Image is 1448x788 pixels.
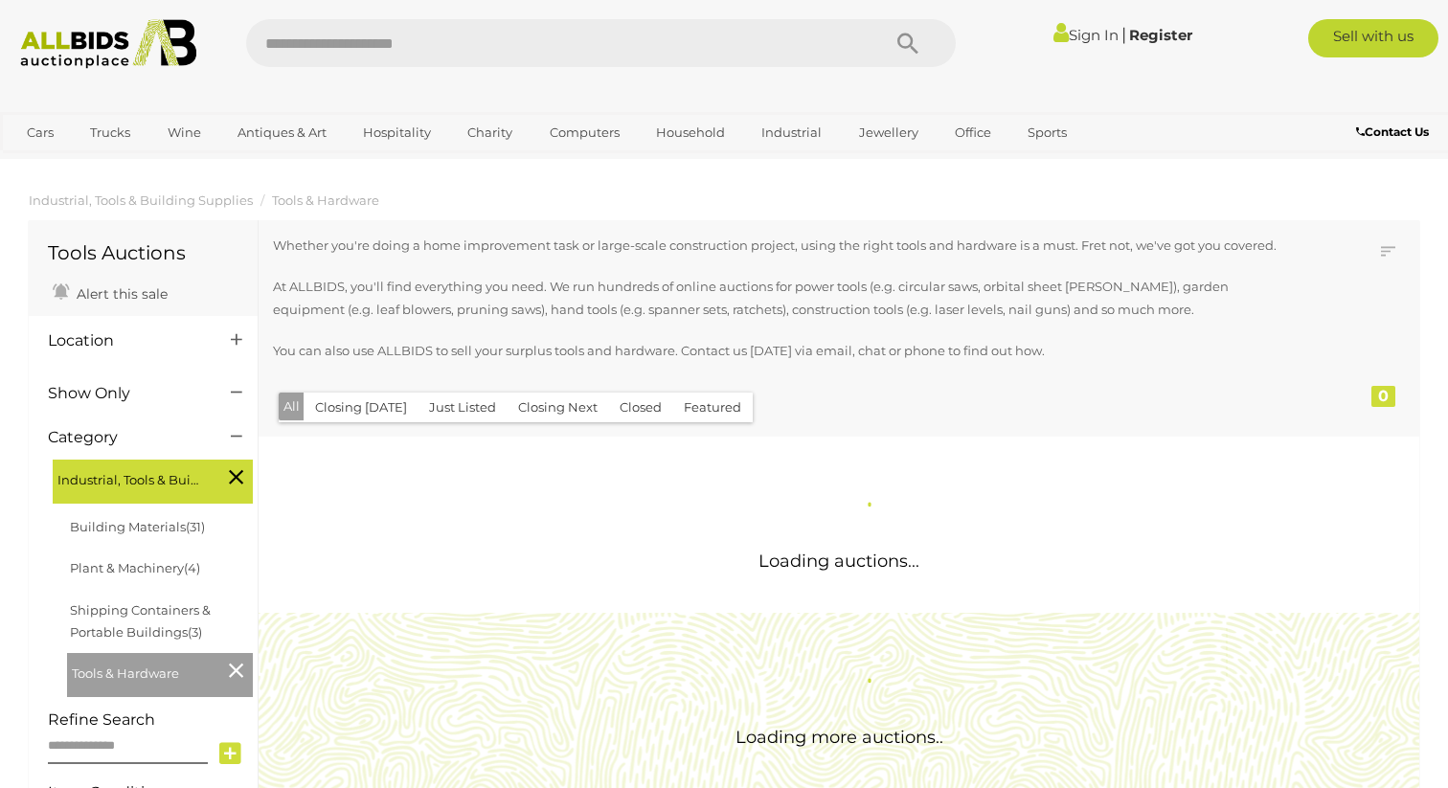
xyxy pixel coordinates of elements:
[273,340,1297,362] p: You can also use ALLBIDS to sell your surplus tools and hardware. Contact us [DATE] via email, ch...
[273,276,1297,321] p: At ALLBIDS, you'll find everything you need. We run hundreds of online auctions for power tools (...
[942,117,1004,148] a: Office
[418,393,508,422] button: Just Listed
[184,560,200,575] span: (4)
[304,393,419,422] button: Closing [DATE]
[186,519,205,534] span: (31)
[860,19,956,67] button: Search
[735,727,943,748] span: Loading more auctions..
[1129,26,1192,44] a: Register
[1121,24,1126,45] span: |
[57,464,201,491] span: Industrial, Tools & Building Supplies
[644,117,737,148] a: Household
[70,602,211,640] a: Shipping Containers & Portable Buildings(3)
[70,560,200,575] a: Plant & Machinery(4)
[1371,386,1395,407] div: 0
[1356,124,1429,139] b: Contact Us
[749,117,834,148] a: Industrial
[14,117,66,148] a: Cars
[70,519,205,534] a: Building Materials(31)
[72,658,215,685] span: Tools & Hardware
[11,19,206,69] img: Allbids.com.au
[279,393,305,420] button: All
[1356,122,1434,143] a: Contact Us
[1308,19,1438,57] a: Sell with us
[29,192,253,208] a: Industrial, Tools & Building Supplies
[672,393,753,422] button: Featured
[351,117,443,148] a: Hospitality
[537,117,632,148] a: Computers
[507,393,609,422] button: Closing Next
[48,711,253,729] h4: Refine Search
[48,278,172,306] a: Alert this sale
[1053,26,1119,44] a: Sign In
[14,148,175,180] a: [GEOGRAPHIC_DATA]
[225,117,339,148] a: Antiques & Art
[608,393,673,422] button: Closed
[1015,117,1079,148] a: Sports
[455,117,525,148] a: Charity
[758,551,919,572] span: Loading auctions...
[188,624,202,640] span: (3)
[272,192,379,208] a: Tools & Hardware
[72,285,168,303] span: Alert this sale
[48,242,238,263] h1: Tools Auctions
[48,429,202,446] h4: Category
[847,117,931,148] a: Jewellery
[78,117,143,148] a: Trucks
[48,332,202,349] h4: Location
[48,385,202,402] h4: Show Only
[273,235,1297,257] p: Whether you're doing a home improvement task or large-scale construction project, using the right...
[155,117,214,148] a: Wine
